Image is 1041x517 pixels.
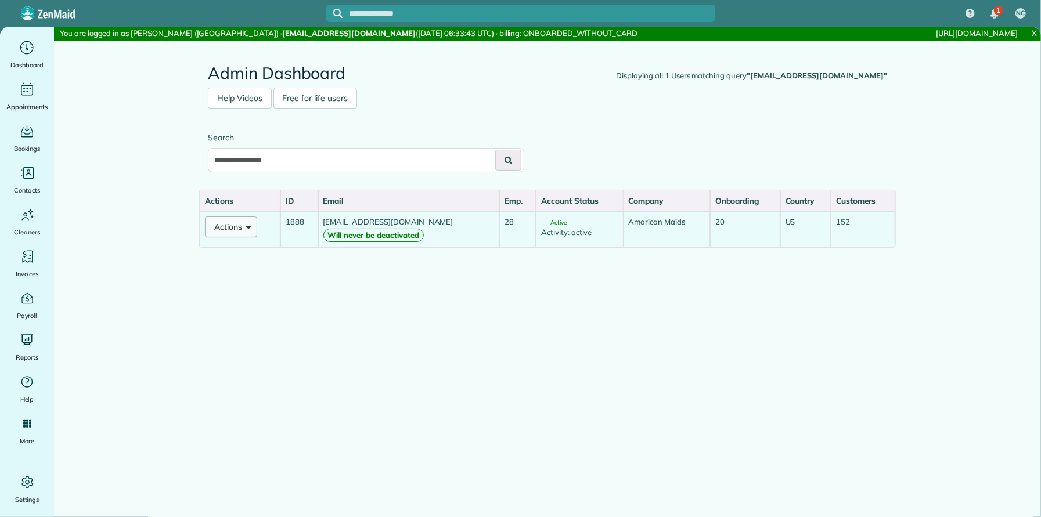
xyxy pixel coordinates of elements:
[5,80,49,113] a: Appointments
[14,185,40,196] span: Contacts
[5,205,49,238] a: Cleaners
[205,195,275,207] div: Actions
[617,70,887,82] div: Displaying all 1 Users matching query
[936,28,1018,38] a: [URL][DOMAIN_NAME]
[16,268,39,280] span: Invoices
[747,71,887,80] strong: "[EMAIL_ADDRESS][DOMAIN_NAME]"
[541,227,618,238] div: Activity: active
[6,101,48,113] span: Appointments
[20,393,34,405] span: Help
[1027,27,1041,40] a: X
[780,211,831,247] td: US
[273,88,357,109] a: Free for life users
[14,226,40,238] span: Cleaners
[5,289,49,321] a: Payroll
[541,220,567,226] span: Active
[5,331,49,363] a: Reports
[629,195,705,207] div: Company
[10,59,44,71] span: Dashboard
[715,195,775,207] div: Onboarding
[624,211,710,247] td: Amarican Maids
[20,435,34,447] span: More
[205,216,257,237] button: Actions
[54,27,698,41] div: You are logged in as [PERSON_NAME] ([GEOGRAPHIC_DATA]) · ([DATE] 06:33:43 UTC) · billing: ONBOARD...
[286,195,312,207] div: ID
[333,9,343,18] svg: Focus search
[14,143,41,154] span: Bookings
[831,211,895,247] td: 152
[280,211,318,247] td: 1888
[208,64,887,82] h2: Admin Dashboard
[5,247,49,280] a: Invoices
[786,195,826,207] div: Country
[5,373,49,405] a: Help
[5,38,49,71] a: Dashboard
[208,132,524,143] label: Search
[323,195,495,207] div: Email
[5,122,49,154] a: Bookings
[996,6,1000,15] span: 1
[326,9,343,18] button: Focus search
[710,211,780,247] td: 20
[5,473,49,505] a: Settings
[16,352,39,363] span: Reports
[15,494,39,505] span: Settings
[323,229,424,242] strong: Will never be deactivated
[1017,9,1025,18] span: NC
[318,211,500,247] td: [EMAIL_ADDRESS][DOMAIN_NAME]
[282,28,416,38] strong: [EMAIL_ADDRESS][DOMAIN_NAME]
[5,164,49,196] a: Contacts
[836,195,890,207] div: Customers
[541,195,618,207] div: Account Status
[208,88,272,109] a: Help Videos
[17,310,38,321] span: Payroll
[982,1,1007,27] div: 1 unread notifications
[499,211,536,247] td: 28
[505,195,531,207] div: Emp.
